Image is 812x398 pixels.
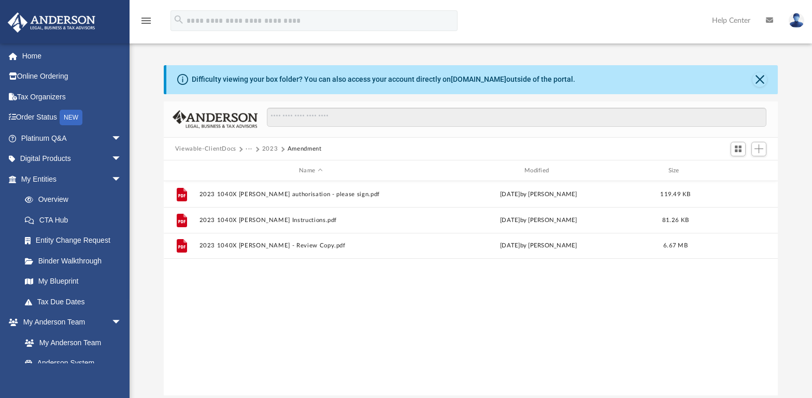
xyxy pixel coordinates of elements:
a: Binder Walkthrough [15,250,137,271]
span: arrow_drop_down [111,149,132,170]
span: 81.26 KB [662,217,689,223]
a: My Blueprint [15,271,132,292]
a: Home [7,46,137,66]
span: 6.67 MB [663,243,688,248]
span: arrow_drop_down [111,169,132,190]
a: My Anderson Team [15,332,127,353]
div: id [168,166,194,175]
a: Anderson System [15,353,132,374]
div: NEW [60,110,82,125]
div: [DATE] by [PERSON_NAME] [427,241,650,250]
a: Overview [15,189,137,210]
button: Viewable-ClientDocs [175,144,236,154]
button: Switch to Grid View [731,142,746,156]
a: Online Ordering [7,66,137,87]
div: id [701,166,773,175]
button: Amendment [288,144,322,154]
a: menu [140,20,152,27]
div: Modified [426,166,650,175]
div: Name [198,166,422,175]
a: Tax Organizers [7,86,137,107]
a: Platinum Q&Aarrow_drop_down [7,128,137,149]
input: Search files and folders [267,108,767,127]
button: Add [751,142,767,156]
i: menu [140,14,152,27]
button: 2023 1040X [PERSON_NAME] Instructions.pdf [199,217,422,224]
button: 2023 [262,144,278,154]
button: 2023 1040X [PERSON_NAME] - Review Copy.pdf [199,243,422,249]
a: My Anderson Teamarrow_drop_down [7,312,132,333]
img: User Pic [789,13,804,28]
a: Tax Due Dates [15,291,137,312]
button: 2023 1040X [PERSON_NAME] authorisation - please sign.pdf [199,191,422,198]
button: Close [752,72,767,87]
div: [DATE] by [PERSON_NAME] [427,190,650,199]
div: Difficulty viewing your box folder? You can also access your account directly on outside of the p... [192,74,575,85]
div: [DATE] by [PERSON_NAME] [427,216,650,225]
div: grid [164,181,778,395]
div: Size [654,166,696,175]
button: ··· [246,144,252,154]
span: 119.49 KB [660,191,690,197]
img: Anderson Advisors Platinum Portal [5,12,98,33]
a: Order StatusNEW [7,107,137,128]
span: arrow_drop_down [111,128,132,149]
a: [DOMAIN_NAME] [451,75,506,83]
a: CTA Hub [15,210,137,230]
a: Digital Productsarrow_drop_down [7,149,137,169]
a: My Entitiesarrow_drop_down [7,169,137,189]
a: Entity Change Request [15,230,137,251]
i: search [173,14,184,25]
span: arrow_drop_down [111,312,132,333]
